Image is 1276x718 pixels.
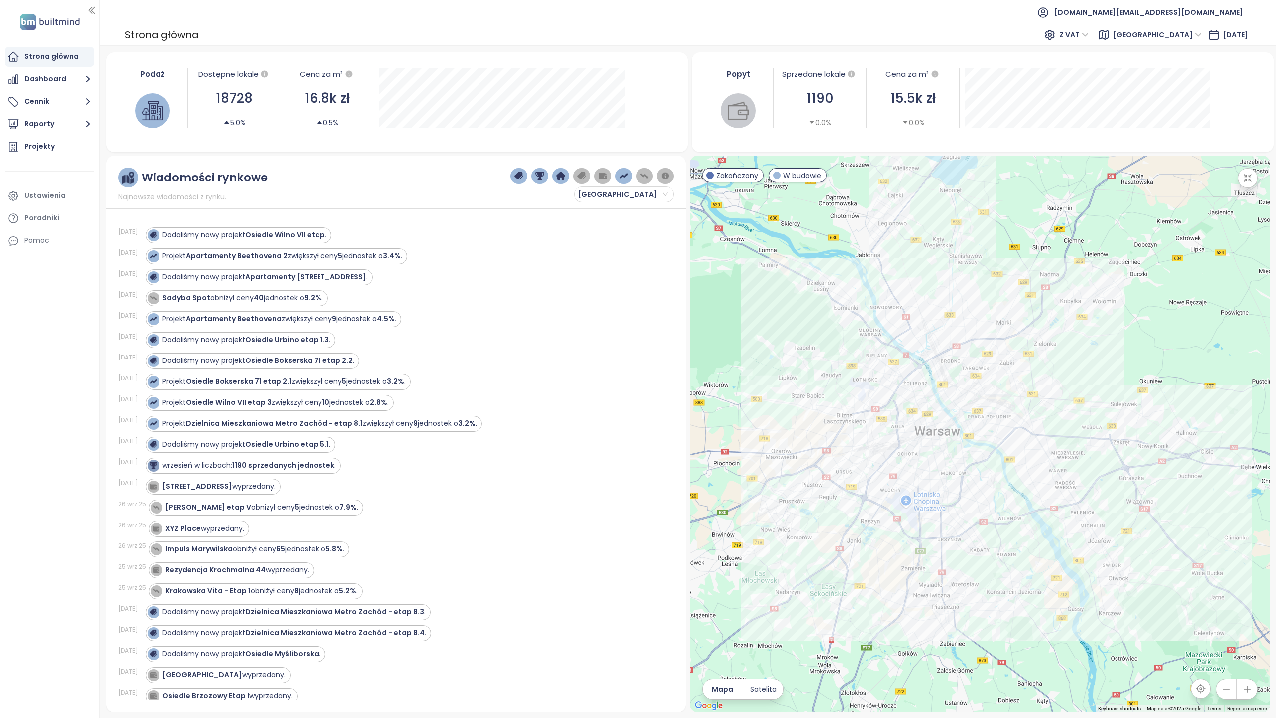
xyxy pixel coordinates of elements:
div: wyprzedany. [165,523,244,534]
strong: Dzielnica Mieszkaniowa Metro Zachód - etap 8.3 [245,607,424,617]
div: Dodaliśmy nowy projekt . [162,230,326,240]
div: [DATE] [118,248,143,257]
a: Open this area in Google Maps (opens a new window) [692,699,725,712]
div: 15.5k zł [872,88,955,109]
strong: 9 [413,418,418,428]
button: Satelita [743,679,783,699]
strong: Apartamenty [STREET_ADDRESS] [245,272,366,282]
div: [DATE] [118,667,143,676]
div: wyprzedany. [162,670,286,680]
div: wyprzedany. [162,481,276,492]
div: [DATE] [118,332,143,341]
span: Mapa [712,684,733,695]
span: Zakończony [716,170,758,181]
div: obniżył ceny jednostek o . [165,586,358,596]
img: icon [150,294,157,301]
a: Terms (opens in new tab) [1207,706,1221,711]
div: Poradniki [24,212,59,224]
img: icon [150,483,157,490]
strong: 10 [322,397,329,407]
div: Dodaliśmy nowy projekt . [162,628,426,638]
strong: Osiedle Wilno VII etap 3 [186,397,272,407]
strong: Osiedle Urbino etap 1.3 [245,335,329,345]
div: obniżył ceny jednostek o . [162,293,323,303]
strong: 65 [276,544,285,554]
img: house [142,100,163,121]
div: 18728 [193,88,276,109]
a: Projekty [5,137,94,157]
strong: Dzielnica Mieszkaniowa Metro Zachód - etap 8.4 [245,628,425,638]
img: icon [150,336,157,343]
div: [DATE] [118,416,143,425]
strong: Osiedle Bokserska 71 etap 2.1 [186,376,292,386]
div: wyprzedany. [162,691,293,701]
div: [DATE] [118,290,143,299]
div: Dodaliśmy nowy projekt . [162,272,368,282]
strong: [STREET_ADDRESS] [162,481,232,491]
div: obniżył ceny jednostek o . [165,502,358,513]
span: Warszawa [1113,27,1202,42]
strong: 9.2% [304,293,321,303]
img: icon [150,692,157,699]
div: [DATE] [118,604,143,613]
div: [DATE] [118,269,143,278]
strong: Sadyba Spot [162,293,210,303]
div: [DATE] [118,227,143,236]
div: [DATE] [118,479,143,488]
div: 26 wrz 25 [118,500,146,509]
span: Najnowsze wiadomości z rynku. [118,191,226,202]
img: wallet-dark-grey.png [598,172,607,180]
div: 16.8k zł [286,88,369,109]
img: price-increases.png [619,172,628,180]
strong: Osiedle Wilno VII etap [245,230,325,240]
div: Projekt zwiększył ceny jednostek o . [162,376,406,387]
img: icon [153,587,159,594]
div: 25 wrz 25 [118,583,146,592]
span: caret-up [223,119,230,126]
img: ruler [122,172,134,184]
strong: Krakowska Vita - Etap 1 [165,586,251,596]
strong: Osiedle Bokserska 71 etap 2.2 [245,356,353,365]
strong: [PERSON_NAME] etap V [165,502,251,512]
strong: 4.5% [377,314,395,324]
div: Wiadomości rynkowe [142,172,268,184]
button: Mapa [703,679,743,699]
div: Pomoc [24,234,49,247]
img: icon [150,462,157,469]
div: Sprzedane lokale [779,68,861,80]
img: icon [150,420,157,427]
div: 0.5% [316,117,338,128]
div: Projekty [24,140,55,153]
a: Poradniki [5,208,94,228]
span: Satelita [750,684,777,695]
div: Strona główna [24,50,79,63]
button: Cennik [5,92,94,112]
img: icon [150,315,157,322]
div: 26 wrz 25 [118,521,146,530]
div: Strona główna [125,26,199,44]
div: [DATE] [118,395,143,404]
img: icon [150,399,157,406]
strong: 7.9% [339,502,357,512]
div: 25 wrz 25 [118,562,146,571]
img: wallet [728,100,749,121]
strong: Osiedle Brzozowy Etap I [162,691,249,701]
img: icon [153,525,159,532]
div: wrzesień w liczbach: . [162,460,336,471]
img: icon [153,504,159,511]
img: icon [150,273,157,280]
div: [DATE] [118,353,143,362]
div: [DATE] [118,311,143,320]
div: Dodaliśmy nowy projekt . [162,335,330,345]
a: Ustawienia [5,186,94,206]
span: W budowie [783,170,821,181]
strong: [GEOGRAPHIC_DATA] [162,670,242,680]
img: price-tag-dark-blue.png [514,172,523,180]
strong: 1190 sprzedanych jednostek [232,460,334,470]
div: [DATE] [118,688,143,697]
img: logo [17,12,83,32]
div: Dostępne lokale [193,68,276,80]
div: Projekt zwiększył ceny jednostek o . [162,251,402,261]
strong: 5 [342,376,346,386]
img: icon [150,231,157,238]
